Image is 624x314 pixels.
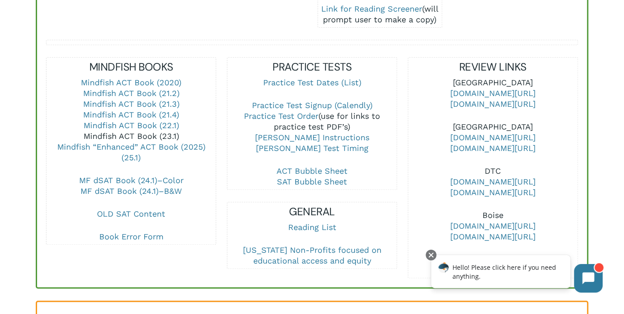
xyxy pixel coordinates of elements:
p: Boise [408,210,577,254]
a: Reading List [288,222,336,232]
p: [GEOGRAPHIC_DATA] [408,121,577,166]
a: Mindfish “Enhanced” ACT Book (2025) (25.1) [57,142,205,162]
a: [DOMAIN_NAME][URL] [450,221,536,230]
a: Mindfish ACT Book (2020) [81,78,181,87]
a: Practice Test Dates (List) [263,78,361,87]
h5: PRACTICE TESTS [227,60,396,74]
p: [GEOGRAPHIC_DATA] [408,77,577,121]
a: [DOMAIN_NAME][URL] [450,188,536,197]
a: Practice Test Order [244,111,318,121]
a: Mindfish ACT Book (23.1) [84,131,179,141]
p: (use for links to practice test PDF’s) [227,100,396,166]
a: [US_STATE] Non-Profits focused on educational access and equity [243,245,381,265]
a: MF dSAT Book (24.1)–Color [79,176,184,185]
a: [DOMAIN_NAME][URL] [450,133,536,142]
a: SAT Bubble Sheet [277,177,347,186]
a: Mindfish ACT Book (22.1) [84,121,179,130]
h5: MINDFISH BOOKS [46,60,215,74]
a: Mindfish ACT Book (21.4) [83,110,179,119]
a: Mindfish ACT Book (21.2) [83,88,180,98]
iframe: Chatbot [422,248,611,301]
a: Link for Reading Screener [321,4,422,13]
a: Book Error Form [99,232,163,241]
a: Practice Test Signup (Calendly) [251,100,372,110]
h5: REVIEW LINKS [408,60,577,74]
h5: GENERAL [227,205,396,219]
div: (will prompt user to make a copy) [318,4,442,25]
a: [DOMAIN_NAME][URL] [450,143,536,153]
a: [DOMAIN_NAME][URL] [450,99,536,109]
a: [DOMAIN_NAME][URL] [450,177,536,186]
a: OLD SAT Content [97,209,165,218]
a: [DOMAIN_NAME][URL] [450,88,536,98]
a: MF dSAT Book (24.1)–B&W [80,186,182,196]
a: [PERSON_NAME] Instructions [255,133,369,142]
p: DTC [408,166,577,210]
a: [DOMAIN_NAME][URL] [450,232,536,241]
a: [PERSON_NAME] Test Timing [255,143,368,153]
a: Mindfish ACT Book (21.3) [83,99,180,109]
p: [GEOGRAPHIC_DATA]/Remote [408,254,577,276]
a: ACT Bubble Sheet [276,166,348,176]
